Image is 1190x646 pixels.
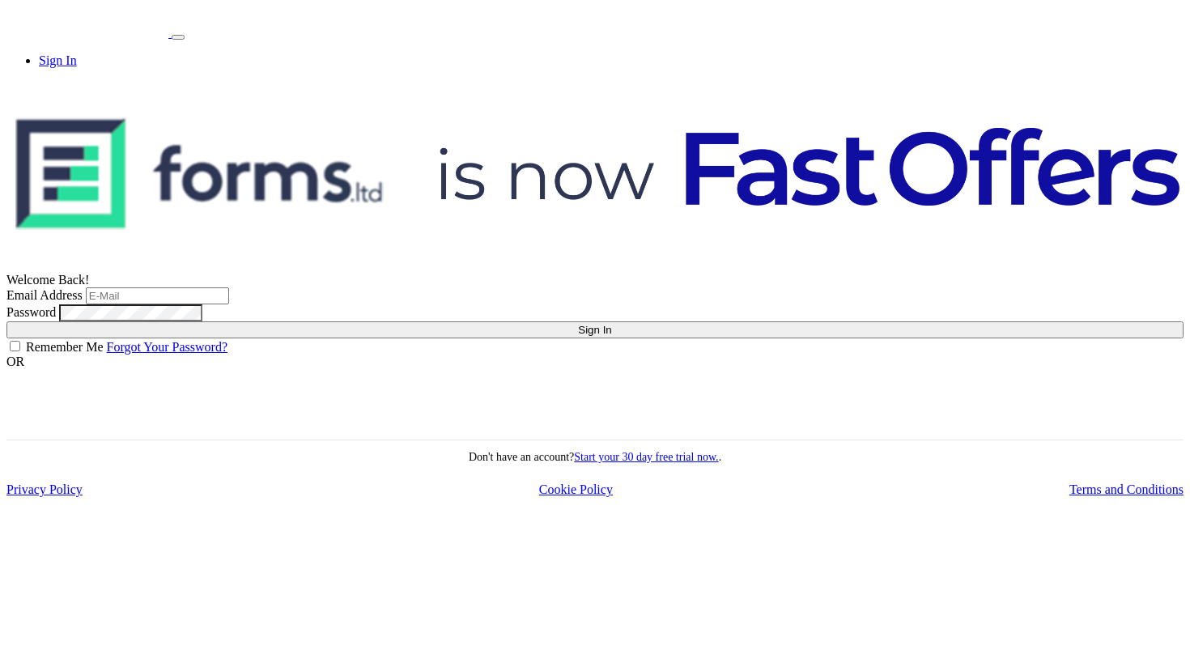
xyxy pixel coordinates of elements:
[6,482,83,497] a: Privacy Policy
[26,340,104,354] label: Remember Me
[86,287,229,304] input: E-Mail
[6,321,1184,338] button: Sign In
[6,288,83,302] label: Email Address
[6,305,56,319] label: Password
[172,35,185,40] button: Toggle navigation
[574,451,718,463] a: Start your 30 day free trial now.
[39,53,77,67] a: Sign In
[107,340,228,354] a: Forgot Your Password?
[539,482,613,497] a: Cookie Policy
[1069,482,1184,497] a: Terms and Conditions
[6,355,24,368] span: OR
[6,440,1184,464] div: Don't have an account? .
[6,273,1184,287] div: Welcome Back!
